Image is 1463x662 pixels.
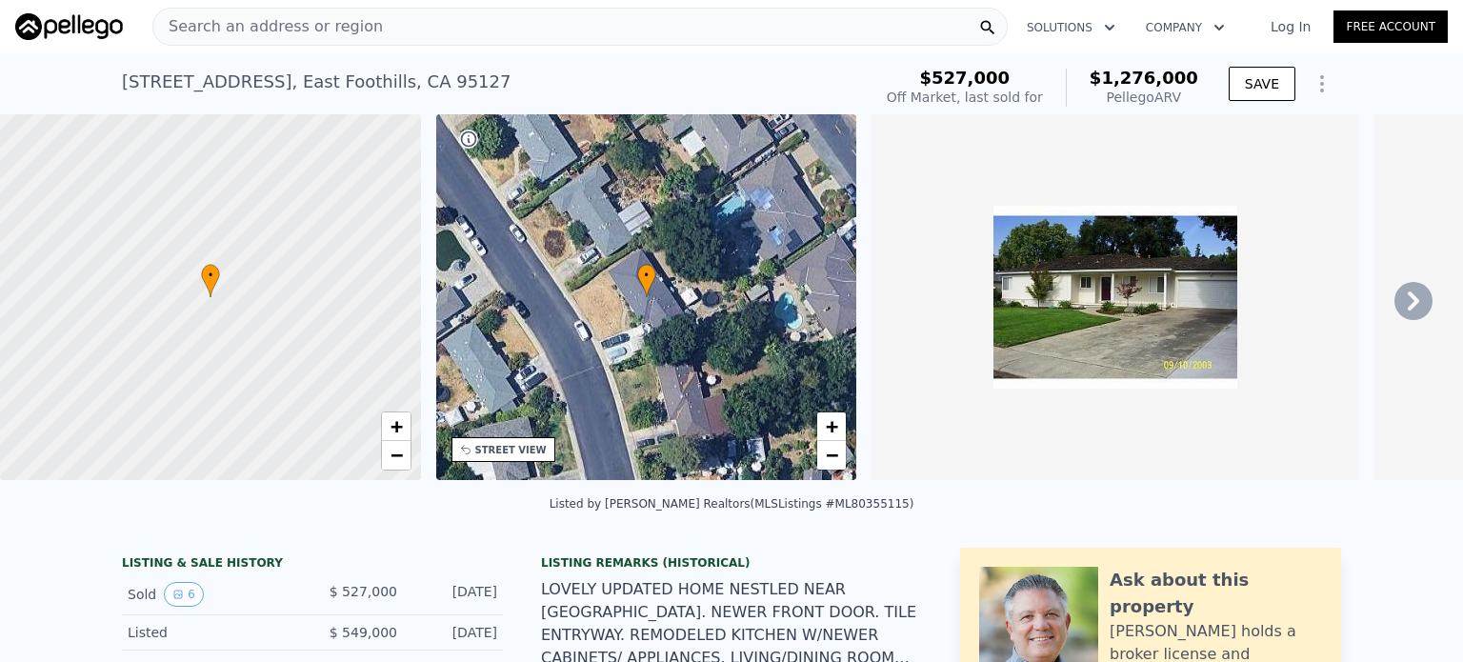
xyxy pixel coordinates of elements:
[128,582,297,607] div: Sold
[817,412,846,441] a: Zoom in
[128,623,297,642] div: Listed
[201,267,220,284] span: •
[887,88,1043,107] div: Off Market, last sold for
[1131,10,1240,45] button: Company
[122,555,503,574] div: LISTING & SALE HISTORY
[1012,10,1131,45] button: Solutions
[817,441,846,470] a: Zoom out
[412,582,497,607] div: [DATE]
[1333,10,1448,43] a: Free Account
[550,497,914,511] div: Listed by [PERSON_NAME] Realtors (MLSListings #ML80355115)
[1303,65,1341,103] button: Show Options
[1090,68,1198,88] span: $1,276,000
[920,68,1011,88] span: $527,000
[390,443,402,467] span: −
[541,555,922,571] div: Listing Remarks (Historical)
[1229,67,1295,101] button: SAVE
[390,414,402,438] span: +
[1090,88,1198,107] div: Pellego ARV
[201,264,220,297] div: •
[412,623,497,642] div: [DATE]
[122,69,511,95] div: [STREET_ADDRESS] , East Foothills , CA 95127
[382,441,411,470] a: Zoom out
[637,264,656,297] div: •
[872,114,1359,480] img: Sale: 69955848 Parcel: 28980278
[1248,17,1333,36] a: Log In
[15,13,123,40] img: Pellego
[1110,567,1322,620] div: Ask about this property
[330,625,397,640] span: $ 549,000
[637,267,656,284] span: •
[330,584,397,599] span: $ 527,000
[382,412,411,441] a: Zoom in
[826,414,838,438] span: +
[164,582,204,607] button: View historical data
[153,15,383,38] span: Search an address or region
[826,443,838,467] span: −
[475,443,547,457] div: STREET VIEW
